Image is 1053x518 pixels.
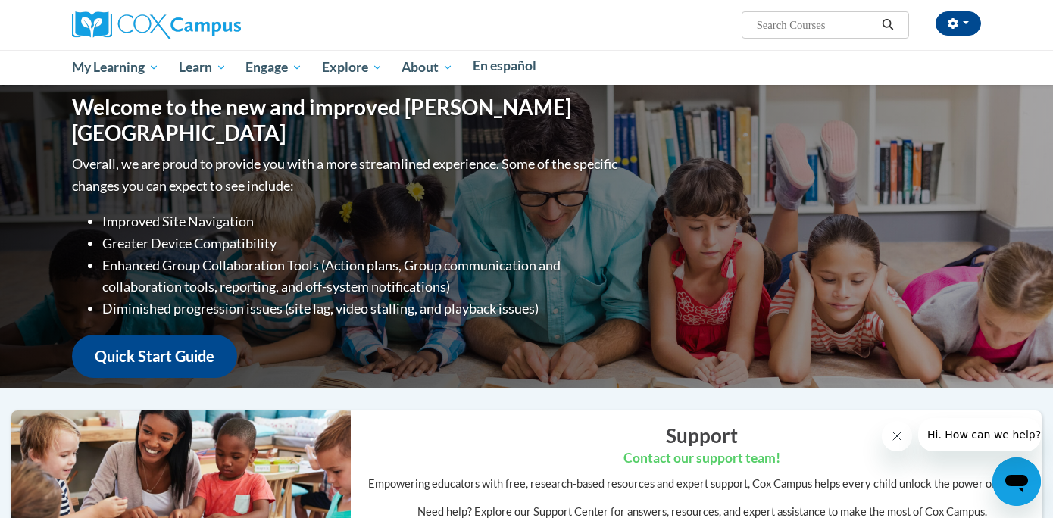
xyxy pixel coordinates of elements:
li: Enhanced Group Collaboration Tools (Action plans, Group communication and collaboration tools, re... [102,254,621,298]
span: Explore [322,58,383,76]
a: Engage [236,50,312,85]
li: Diminished progression issues (site lag, video stalling, and playback issues) [102,298,621,320]
button: Account Settings [936,11,981,36]
a: Learn [169,50,236,85]
a: Explore [312,50,392,85]
a: En español [463,50,546,82]
button: Search [876,16,899,34]
li: Improved Site Navigation [102,211,621,232]
span: About [402,58,453,76]
input: Search Courses [755,16,876,34]
p: Empowering educators with free, research-based resources and expert support, Cox Campus helps eve... [362,476,1042,492]
a: Cox Campus [72,17,241,30]
h3: Contact our support team! [362,449,1042,468]
span: Learn [179,58,227,76]
a: My Learning [62,50,169,85]
span: Engage [245,58,302,76]
img: Cox Campus [72,11,241,39]
div: Main menu [49,50,1004,85]
iframe: Message from company [918,418,1041,451]
iframe: Button to launch messaging window [992,457,1041,506]
span: En español [473,58,536,73]
a: About [392,50,464,85]
li: Greater Device Compatibility [102,232,621,254]
span: My Learning [72,58,159,76]
iframe: Close message [882,421,912,451]
h2: Support [362,422,1042,449]
h1: Welcome to the new and improved [PERSON_NAME][GEOGRAPHIC_DATA] [72,95,621,145]
a: Quick Start Guide [72,335,237,378]
p: Overall, we are proud to provide you with a more streamlined experience. Some of the specific cha... [72,153,621,197]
